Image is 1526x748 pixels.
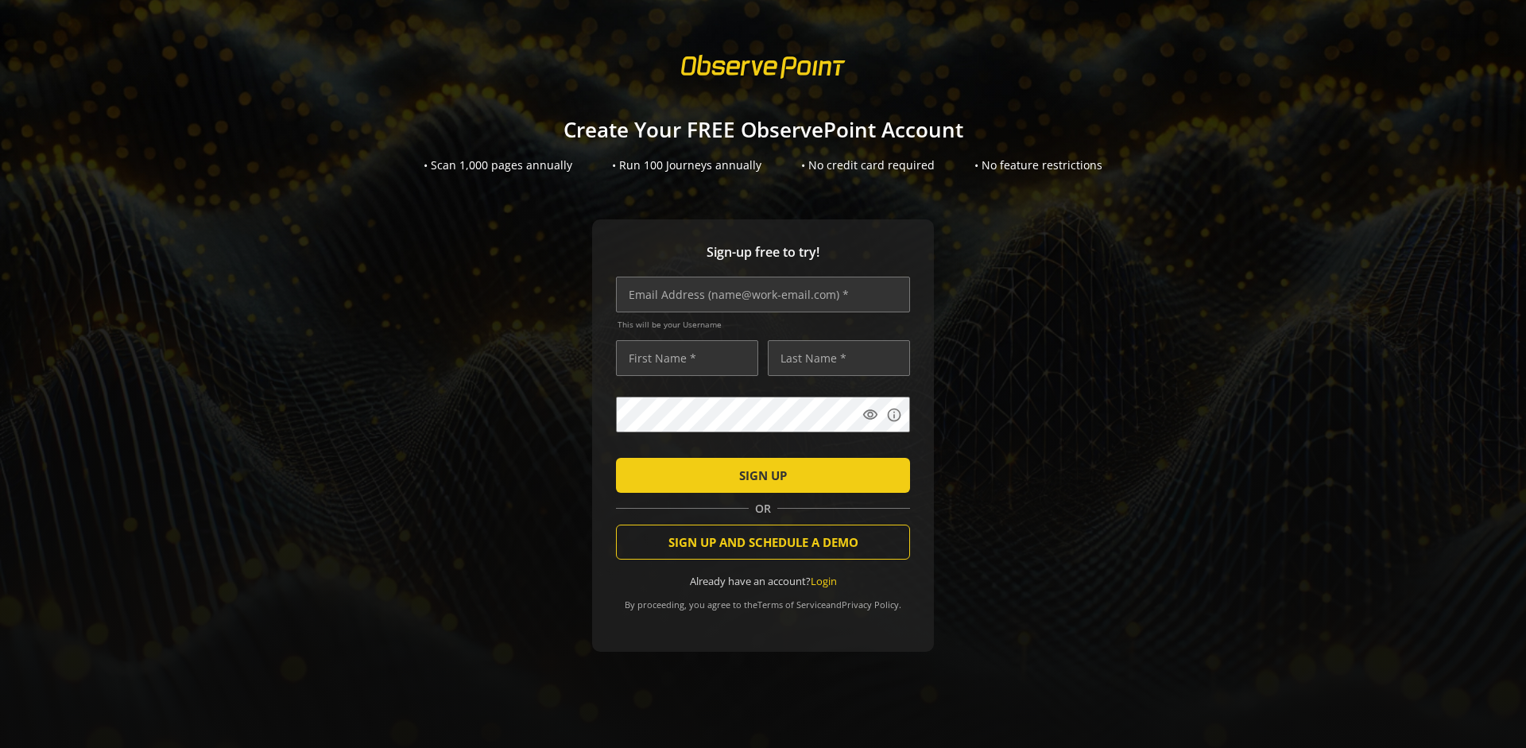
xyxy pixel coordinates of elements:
div: Already have an account? [616,574,910,589]
span: This will be your Username [618,319,910,330]
button: SIGN UP [616,458,910,493]
div: • No credit card required [801,157,935,173]
div: • No feature restrictions [974,157,1102,173]
span: Sign-up free to try! [616,243,910,262]
div: By proceeding, you agree to the and . [616,588,910,610]
input: First Name * [616,340,758,376]
mat-icon: visibility [862,407,878,423]
a: Terms of Service [757,599,826,610]
mat-icon: info [886,407,902,423]
a: Login [811,574,837,588]
a: Privacy Policy [842,599,899,610]
span: SIGN UP AND SCHEDULE A DEMO [668,528,858,556]
input: Email Address (name@work-email.com) * [616,277,910,312]
input: Last Name * [768,340,910,376]
div: • Run 100 Journeys annually [612,157,761,173]
span: OR [749,501,777,517]
span: SIGN UP [739,461,787,490]
div: • Scan 1,000 pages annually [424,157,572,173]
button: SIGN UP AND SCHEDULE A DEMO [616,525,910,560]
